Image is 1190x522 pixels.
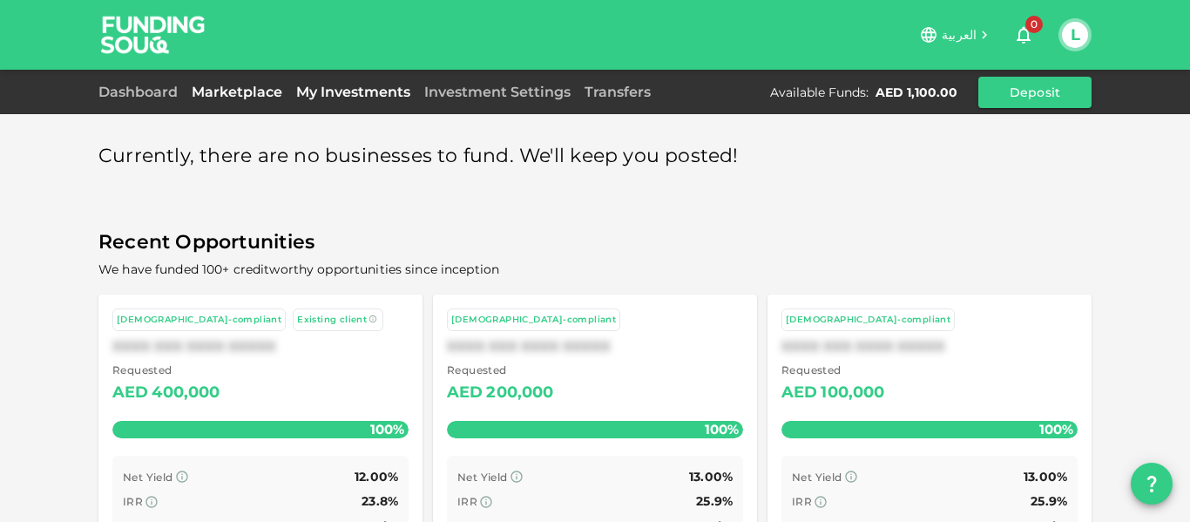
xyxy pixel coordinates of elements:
[417,84,578,100] a: Investment Settings
[123,471,173,484] span: Net Yield
[447,338,743,355] div: XXXX XXX XXXX XXXXX
[362,493,398,509] span: 23.8%
[781,379,817,407] div: AED
[1006,17,1041,52] button: 0
[112,362,220,379] span: Requested
[366,417,409,442] span: 100%
[1062,22,1088,48] button: L
[578,84,658,100] a: Transfers
[355,469,398,485] span: 12.00%
[792,495,812,508] span: IRR
[792,471,842,484] span: Net Yield
[942,27,977,43] span: العربية
[297,314,367,325] span: Existing client
[447,362,554,379] span: Requested
[696,493,733,509] span: 25.9%
[117,313,281,328] div: [DEMOGRAPHIC_DATA]-compliant
[112,379,148,407] div: AED
[457,471,508,484] span: Net Yield
[1031,493,1067,509] span: 25.9%
[447,379,483,407] div: AED
[700,417,743,442] span: 100%
[781,338,1078,355] div: XXXX XXX XXXX XXXXX
[123,495,143,508] span: IRR
[486,379,553,407] div: 200,000
[876,84,957,101] div: AED 1,100.00
[821,379,884,407] div: 100,000
[152,379,220,407] div: 400,000
[185,84,289,100] a: Marketplace
[978,77,1092,108] button: Deposit
[98,84,185,100] a: Dashboard
[98,139,739,173] span: Currently, there are no businesses to fund. We'll keep you posted!
[689,469,733,485] span: 13.00%
[98,226,1092,260] span: Recent Opportunities
[1024,469,1067,485] span: 13.00%
[786,313,950,328] div: [DEMOGRAPHIC_DATA]-compliant
[770,84,869,101] div: Available Funds :
[457,495,477,508] span: IRR
[112,338,409,355] div: XXXX XXX XXXX XXXXX
[1131,463,1173,505] button: question
[1025,16,1043,33] span: 0
[451,313,616,328] div: [DEMOGRAPHIC_DATA]-compliant
[1035,417,1078,442] span: 100%
[781,362,885,379] span: Requested
[98,261,499,277] span: We have funded 100+ creditworthy opportunities since inception
[289,84,417,100] a: My Investments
